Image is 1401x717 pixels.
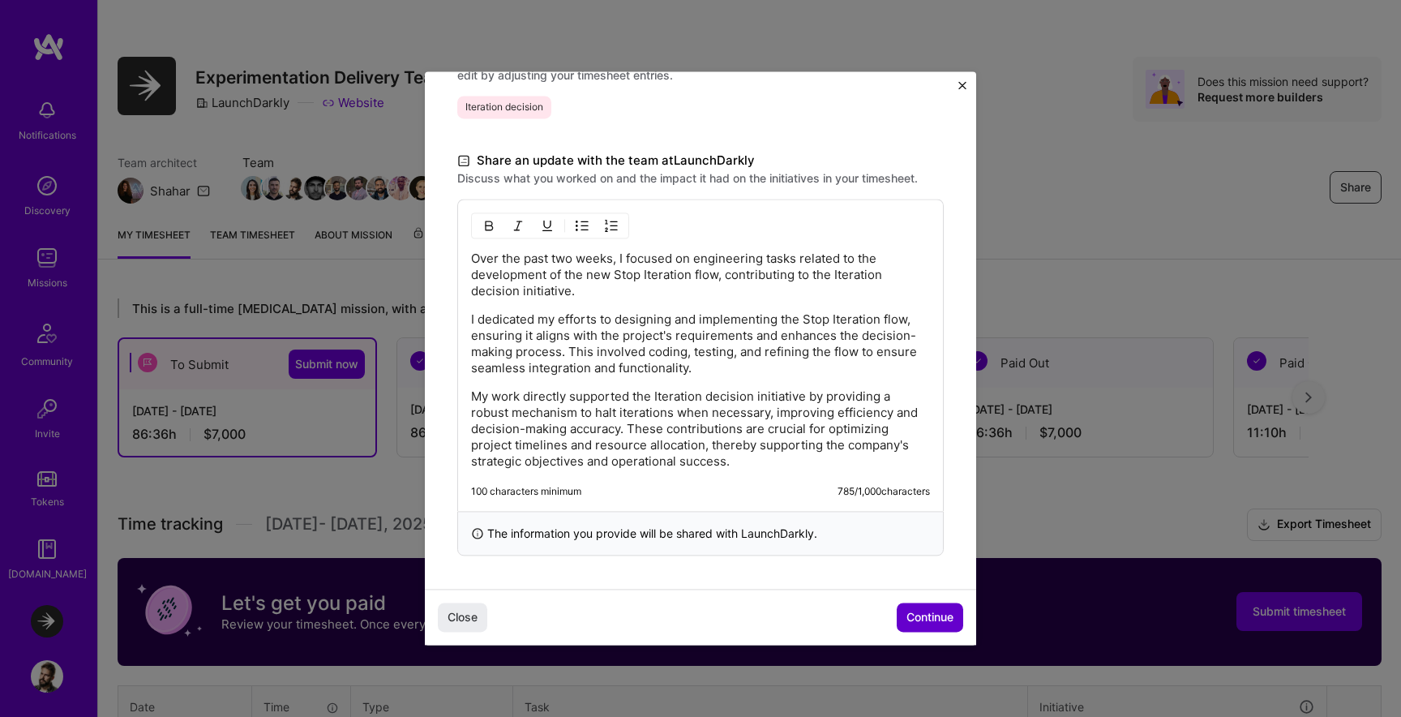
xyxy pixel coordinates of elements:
[512,219,525,232] img: Italic
[457,511,944,556] div: The information you provide will be shared with LaunchDarkly .
[438,603,487,633] button: Close
[457,151,944,170] label: Share an update with the team at LaunchDarkly
[448,610,478,626] span: Close
[457,170,944,186] label: Discuss what you worked on and the impact it had on the initiatives in your timesheet.
[457,152,470,170] i: icon DocumentBlack
[838,485,930,498] div: 785 / 1,000 characters
[541,219,554,232] img: Underline
[564,216,565,235] img: Divider
[471,311,930,376] p: I dedicated my efforts to designing and implementing the Stop Iteration flow, ensuring it aligns ...
[471,251,930,299] p: Over the past two weeks, I focused on engineering tasks related to the development of the new Sto...
[471,389,930,470] p: My work directly supported the Iteration decision initiative by providing a robust mechanism to h...
[897,603,963,633] button: Continue
[482,219,495,232] img: Bold
[471,525,484,542] i: icon InfoBlack
[906,610,953,626] span: Continue
[576,219,589,232] img: UL
[605,219,618,232] img: OL
[457,96,551,118] span: Iteration decision
[958,81,966,98] button: Close
[471,485,581,498] div: 100 characters minimum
